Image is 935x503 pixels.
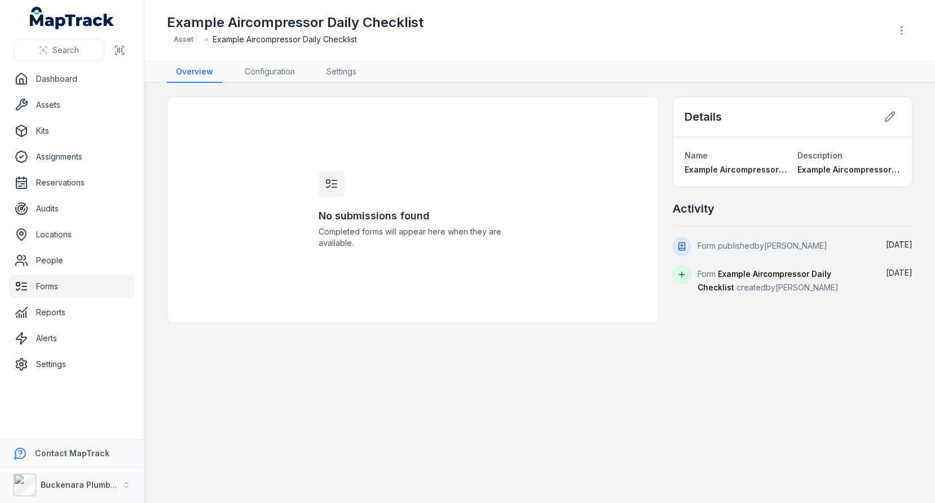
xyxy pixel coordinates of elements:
strong: Contact MapTrack [35,448,109,458]
a: Settings [9,353,135,376]
span: [DATE] [886,268,912,277]
span: Completed forms will appear here when they are available. [319,226,508,249]
a: Forms [9,275,135,298]
span: Search [52,45,79,56]
span: Description [797,151,843,160]
a: Alerts [9,327,135,350]
span: Name [685,151,708,160]
a: People [9,249,135,272]
a: Configuration [236,61,304,83]
h2: Activity [673,201,715,217]
a: Overview [167,61,222,83]
a: Reservations [9,171,135,194]
a: MapTrack [30,7,114,29]
a: Audits [9,197,135,220]
button: Search [14,39,104,61]
a: Kits [9,120,135,142]
span: Example Aircompressor Daily Checklist [698,269,831,292]
a: Assets [9,94,135,116]
span: Form created by [PERSON_NAME] [698,269,839,292]
h3: No submissions found [319,208,508,224]
h2: Details [685,109,722,125]
time: 08/09/2025, 2:09:52 pm [886,268,912,277]
h1: Example Aircompressor Daily Checklist [167,14,424,32]
a: Assignments [9,145,135,168]
span: [DATE] [886,240,912,249]
div: Asset [167,32,200,47]
span: Example Aircompressor Daily Checklist [685,165,841,174]
a: Locations [9,223,135,246]
span: Example Aircompressor Daily Checklist [213,34,357,45]
strong: Buckenara Plumbing Gas & Electrical [41,480,189,489]
a: Dashboard [9,68,135,90]
a: Settings [317,61,365,83]
a: Reports [9,301,135,324]
span: Form published by [PERSON_NAME] [698,241,827,250]
time: 08/09/2025, 2:11:23 pm [886,240,912,249]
